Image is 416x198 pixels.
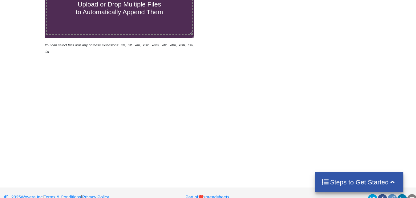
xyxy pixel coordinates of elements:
span: Upload or Drop Multiple Files to Automatically Append Them [76,1,163,15]
h4: Steps to Get Started [321,178,398,186]
i: You can select files with any of these extensions: .xls, .xlt, .xlm, .xlsx, .xlsm, .xltx, .xltm, ... [45,43,194,53]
